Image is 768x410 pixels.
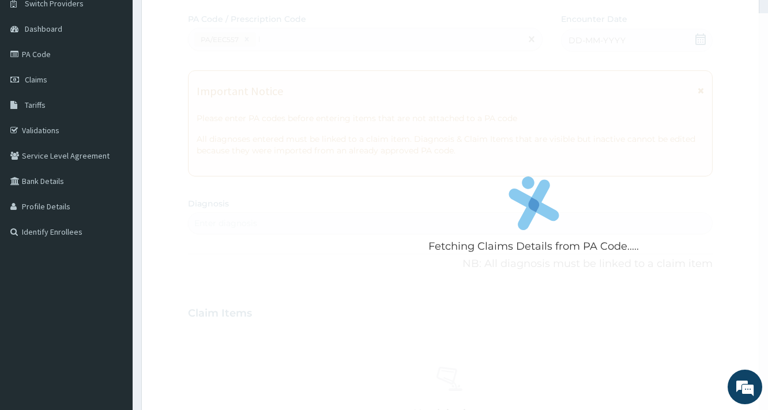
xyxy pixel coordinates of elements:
div: Chat with us now [60,65,194,80]
span: Dashboard [25,24,62,34]
textarea: Type your message and hit 'Enter' [6,281,220,321]
div: Minimize live chat window [189,6,217,33]
span: Claims [25,74,47,85]
p: Fetching Claims Details from PA Code..... [428,239,639,254]
span: We're online! [67,128,159,245]
span: Tariffs [25,100,46,110]
img: d_794563401_company_1708531726252_794563401 [21,58,47,86]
